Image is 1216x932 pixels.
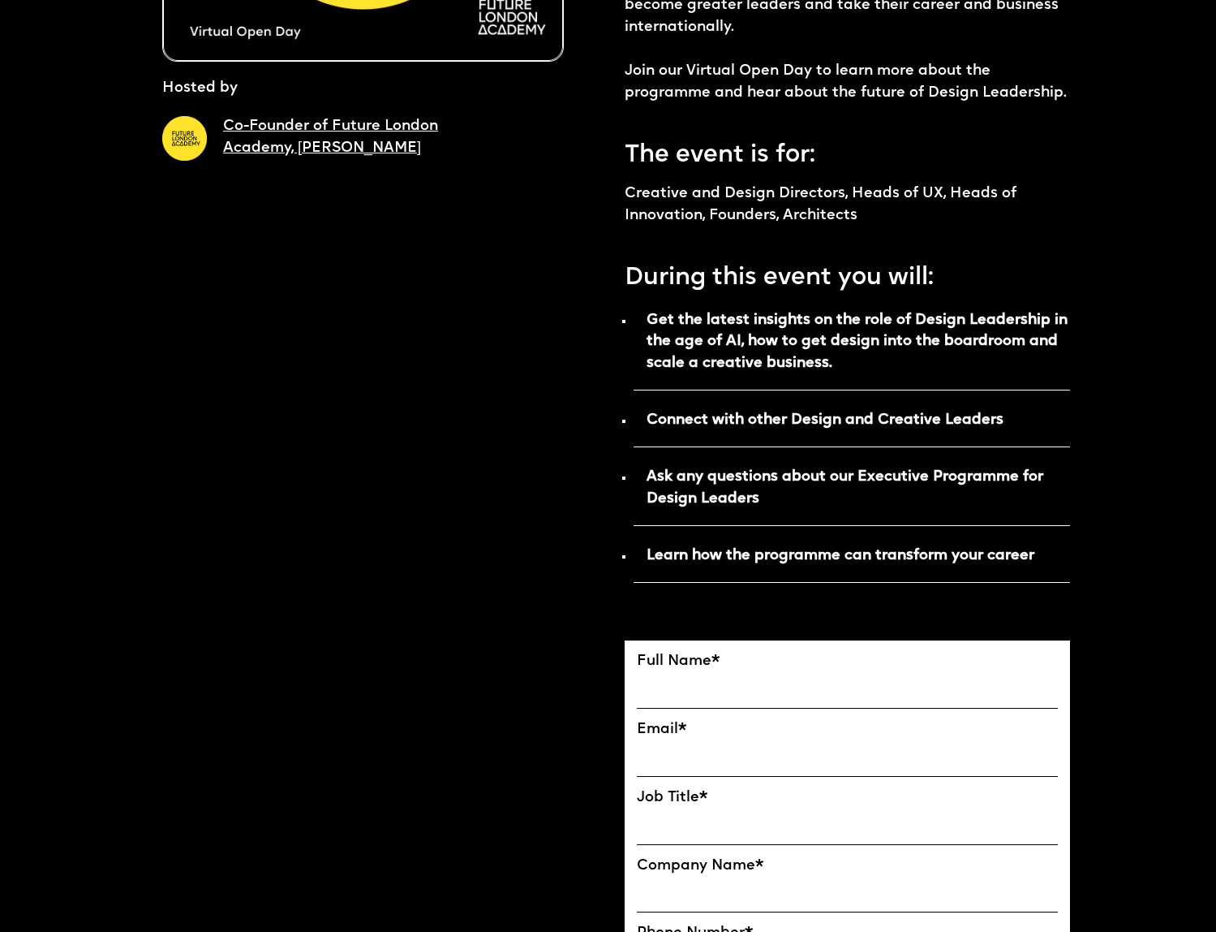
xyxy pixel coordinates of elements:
[162,116,207,161] img: A yellow circle with Future London Academy logo
[162,78,238,100] p: Hosted by
[625,129,1071,175] p: The event is for:
[647,313,1068,371] strong: Get the latest insights on the role of Design Leadership in the age of AI, how to get design into...
[637,857,1059,875] label: Company Name
[625,252,1071,297] p: During this event you will:
[637,653,1059,671] label: Full Name
[647,549,1034,563] strong: Learn how the programme can transform your career
[637,721,1059,739] label: Email
[647,470,1043,506] strong: Ask any questions about our Executive Programme for Design Leaders
[223,119,438,155] a: Co-Founder of Future London Academy, [PERSON_NAME]
[625,183,1071,227] p: Creative and Design Directors, Heads of UX, Heads of Innovation, Founders, Architects
[637,789,1059,807] label: Job Title
[647,413,1003,427] strong: Connect with other Design and Creative Leaders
